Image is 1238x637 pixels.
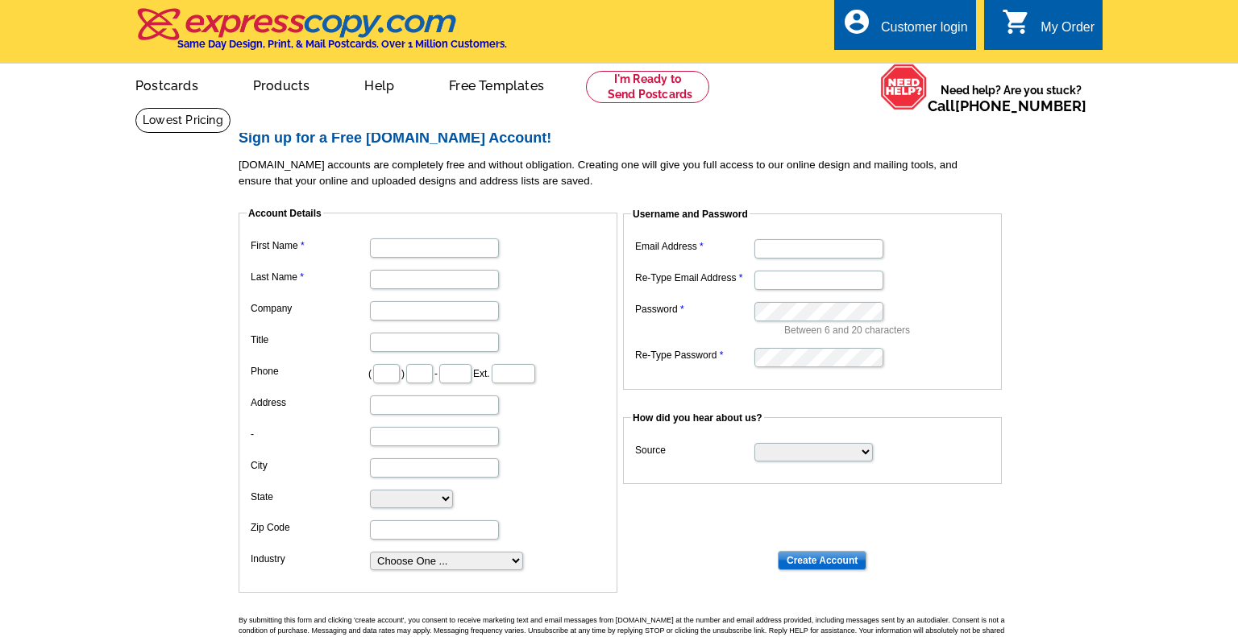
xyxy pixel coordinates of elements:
h4: Same Day Design, Print, & Mail Postcards. Over 1 Million Customers. [177,38,507,50]
label: Email Address [635,239,753,254]
label: Re-Type Password [635,348,753,362]
label: Last Name [251,270,368,284]
a: shopping_cart My Order [1002,18,1095,38]
label: First Name [251,238,368,253]
input: Create Account [778,551,866,570]
i: shopping_cart [1002,7,1031,36]
span: Need help? Are you stuck? [928,82,1095,114]
i: account_circle [842,7,871,36]
label: Zip Code [251,520,368,535]
label: Password [635,302,753,316]
a: Products [227,65,336,103]
label: Re-Type Email Address [635,271,753,285]
a: [PHONE_NUMBER] [955,97,1086,114]
label: Company [251,301,368,316]
div: Customer login [881,20,968,43]
p: [DOMAIN_NAME] accounts are completely free and without obligation. Creating one will give you ful... [239,157,1012,189]
a: Help [339,65,420,103]
div: My Order [1041,20,1095,43]
label: - [251,427,368,441]
a: Free Templates [423,65,570,103]
legend: Account Details [247,206,323,221]
label: City [251,458,368,473]
h2: Sign up for a Free [DOMAIN_NAME] Account! [239,130,1012,147]
label: Title [251,333,368,347]
a: Postcards [110,65,224,103]
legend: How did you hear about us? [631,411,764,425]
label: Industry [251,552,368,566]
dd: ( ) - Ext. [247,360,609,385]
label: State [251,490,368,504]
p: Between 6 and 20 characters [784,323,994,337]
img: help [880,64,928,110]
a: account_circle Customer login [842,18,968,38]
label: Source [635,443,753,457]
label: Phone [251,364,368,378]
a: Same Day Design, Print, & Mail Postcards. Over 1 Million Customers. [135,19,507,50]
span: Call [928,97,1086,114]
legend: Username and Password [631,207,750,221]
label: Address [251,395,368,410]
